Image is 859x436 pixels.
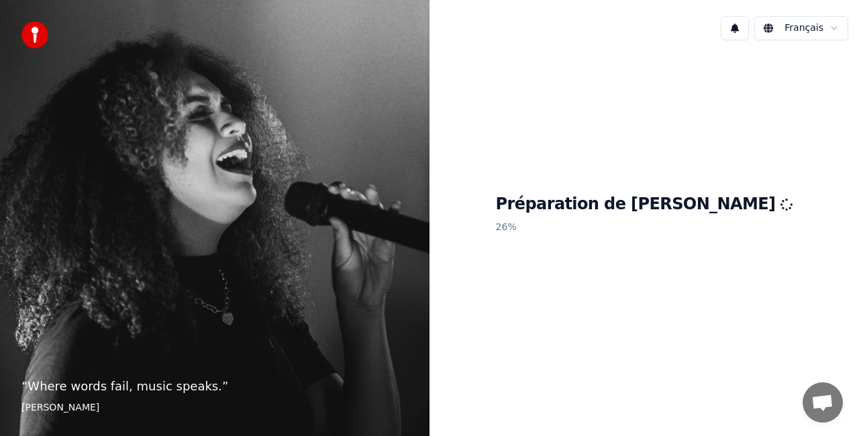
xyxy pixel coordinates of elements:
[21,401,408,415] footer: [PERSON_NAME]
[21,377,408,396] p: “ Where words fail, music speaks. ”
[496,194,793,215] h1: Préparation de [PERSON_NAME]
[21,21,48,48] img: youka
[496,215,793,239] p: 26 %
[803,382,843,423] div: Ouvrir le chat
